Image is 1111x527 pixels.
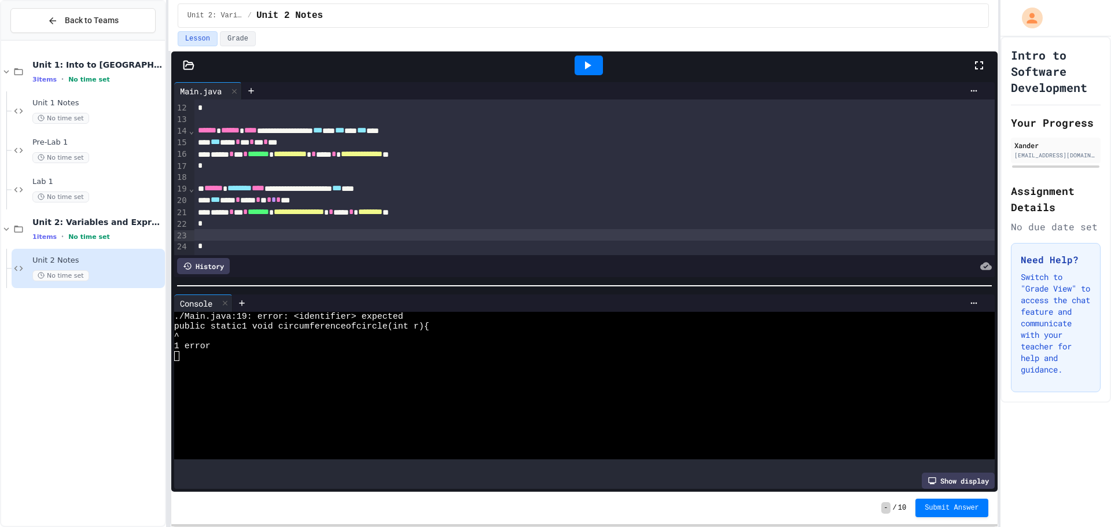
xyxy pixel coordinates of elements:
div: Show display [922,473,995,489]
div: 14 [174,126,189,137]
div: Console [174,294,233,312]
span: public static1 void circumferenceofcircle(int r){ [174,322,429,331]
span: / [248,11,252,20]
div: 20 [174,195,189,207]
span: ./Main.java:19: error: <identifier> expected [174,312,403,322]
div: Main.java [174,85,227,97]
div: 22 [174,219,189,230]
span: / [893,503,897,513]
div: Xander [1014,140,1097,150]
span: Fold line [189,126,194,135]
span: No time set [32,113,89,124]
div: 19 [174,183,189,195]
div: [EMAIL_ADDRESS][DOMAIN_NAME] [1014,151,1097,160]
span: 1 error [174,341,211,351]
span: 1 items [32,233,57,241]
span: No time set [32,152,89,163]
div: 21 [174,207,189,219]
span: Submit Answer [925,503,979,513]
span: Unit 2 Notes [256,9,323,23]
h2: Your Progress [1011,115,1101,131]
div: 23 [174,230,189,242]
span: • [61,232,64,241]
span: Pre-Lab 1 [32,138,163,148]
span: Lab 1 [32,177,163,187]
button: Back to Teams [10,8,156,33]
span: Unit 2: Variables and Expressions [32,217,163,227]
div: 13 [174,114,189,126]
button: Submit Answer [915,499,988,517]
h1: Intro to Software Development [1011,47,1101,95]
button: Grade [220,31,256,46]
p: Switch to "Grade View" to access the chat feature and communicate with your teacher for help and ... [1021,271,1091,375]
div: No due date set [1011,220,1101,234]
span: • [61,75,64,84]
span: Unit 1: Into to [GEOGRAPHIC_DATA] [32,60,163,70]
div: 15 [174,137,189,149]
span: Unit 1 Notes [32,98,163,108]
div: 17 [174,161,189,172]
span: - [881,502,890,514]
span: No time set [68,76,110,83]
div: 24 [174,241,189,253]
div: 16 [174,149,189,160]
div: 18 [174,172,189,183]
div: My Account [1010,5,1046,31]
button: Lesson [178,31,218,46]
div: Main.java [174,82,242,99]
span: No time set [32,191,89,202]
span: No time set [32,270,89,281]
span: Fold line [189,184,194,193]
span: 3 items [32,76,57,83]
span: ^ [174,331,179,341]
h3: Need Help? [1021,253,1091,267]
div: History [177,258,230,274]
h2: Assignment Details [1011,183,1101,215]
div: 12 [174,102,189,114]
span: Unit 2: Variables and Expressions [187,11,243,20]
span: 10 [898,503,906,513]
span: Back to Teams [65,14,119,27]
span: No time set [68,233,110,241]
span: Unit 2 Notes [32,256,163,266]
div: Console [174,297,218,309]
